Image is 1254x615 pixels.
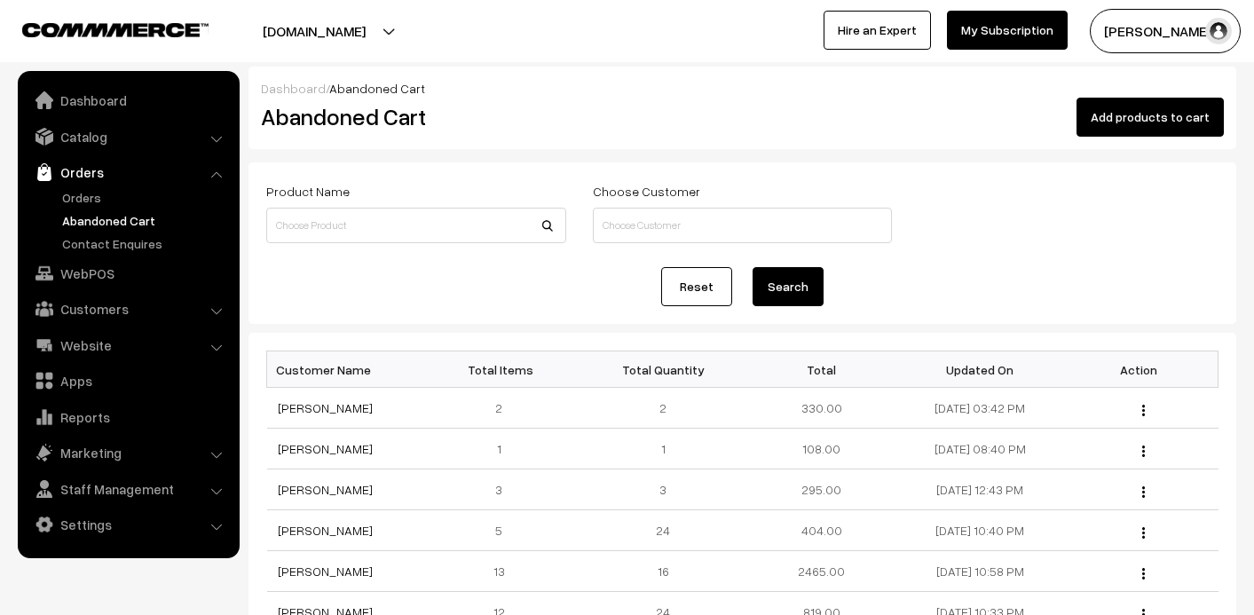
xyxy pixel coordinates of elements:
a: [PERSON_NAME] [278,482,373,497]
td: 2465.00 [742,551,901,592]
td: 330.00 [742,388,901,429]
a: COMMMERCE [22,18,177,39]
th: Total Quantity [584,351,743,388]
td: 13 [425,551,584,592]
img: Menu [1142,445,1145,457]
input: Choose Customer [593,208,893,243]
a: Catalog [22,121,233,153]
td: 295.00 [742,469,901,510]
img: Menu [1142,527,1145,539]
td: 1 [425,429,584,469]
input: Choose Product [266,208,566,243]
td: 3 [425,469,584,510]
th: Total Items [425,351,584,388]
a: Hire an Expert [824,11,931,50]
div: / [261,79,1224,98]
a: Marketing [22,437,233,469]
a: Orders [58,188,233,207]
a: [PERSON_NAME] [278,564,373,579]
th: Customer Name [267,351,426,388]
a: [PERSON_NAME] [278,400,373,415]
a: Apps [22,365,233,397]
button: Search [753,267,824,306]
a: My Subscription [947,11,1068,50]
a: Settings [22,509,233,540]
a: Dashboard [22,84,233,116]
a: Contact Enquires [58,234,233,253]
td: 1 [584,429,743,469]
img: Menu [1142,568,1145,580]
a: Reset [661,267,732,306]
td: [DATE] 10:40 PM [901,510,1060,551]
a: Dashboard [261,81,326,96]
img: user [1205,18,1232,44]
img: COMMMERCE [22,23,209,36]
a: Staff Management [22,473,233,505]
a: Abandoned Cart [58,211,233,230]
a: [PERSON_NAME] [278,441,373,456]
td: [DATE] 08:40 PM [901,429,1060,469]
td: [DATE] 12:43 PM [901,469,1060,510]
a: Website [22,329,233,361]
label: Choose Customer [593,182,700,201]
th: Updated On [901,351,1060,388]
td: [DATE] 03:42 PM [901,388,1060,429]
th: Action [1060,351,1219,388]
img: Menu [1142,486,1145,498]
td: 2 [584,388,743,429]
button: Add products to cart [1077,98,1224,137]
th: Total [742,351,901,388]
a: WebPOS [22,257,233,289]
a: Reports [22,401,233,433]
h2: Abandoned Cart [261,103,564,130]
span: Abandoned Cart [329,81,425,96]
img: Menu [1142,405,1145,416]
td: 5 [425,510,584,551]
a: Orders [22,156,233,188]
td: 24 [584,510,743,551]
a: [PERSON_NAME] [278,523,373,538]
td: 108.00 [742,429,901,469]
button: [PERSON_NAME]… [1090,9,1241,53]
td: 2 [425,388,584,429]
a: Customers [22,293,233,325]
td: 16 [584,551,743,592]
label: Product Name [266,182,350,201]
button: [DOMAIN_NAME] [201,9,428,53]
td: 3 [584,469,743,510]
td: [DATE] 10:58 PM [901,551,1060,592]
td: 404.00 [742,510,901,551]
